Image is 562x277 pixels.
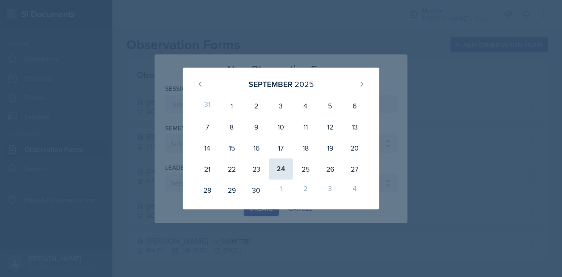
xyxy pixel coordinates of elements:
[293,137,318,158] div: 18
[269,158,293,180] div: 24
[342,116,367,137] div: 13
[295,78,314,90] div: 2025
[244,180,269,201] div: 30
[220,137,244,158] div: 15
[293,95,318,116] div: 4
[269,95,293,116] div: 3
[342,158,367,180] div: 27
[269,137,293,158] div: 17
[244,158,269,180] div: 23
[318,137,342,158] div: 19
[195,158,220,180] div: 21
[293,158,318,180] div: 25
[195,95,220,116] div: 31
[318,116,342,137] div: 12
[269,180,293,201] div: 1
[318,95,342,116] div: 5
[293,180,318,201] div: 2
[249,78,292,90] div: September
[269,116,293,137] div: 10
[220,95,244,116] div: 1
[220,116,244,137] div: 8
[220,158,244,180] div: 22
[318,158,342,180] div: 26
[342,137,367,158] div: 20
[244,116,269,137] div: 9
[342,95,367,116] div: 6
[244,95,269,116] div: 2
[293,116,318,137] div: 11
[244,137,269,158] div: 16
[220,180,244,201] div: 29
[318,180,342,201] div: 3
[342,180,367,201] div: 4
[195,137,220,158] div: 14
[195,180,220,201] div: 28
[195,116,220,137] div: 7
